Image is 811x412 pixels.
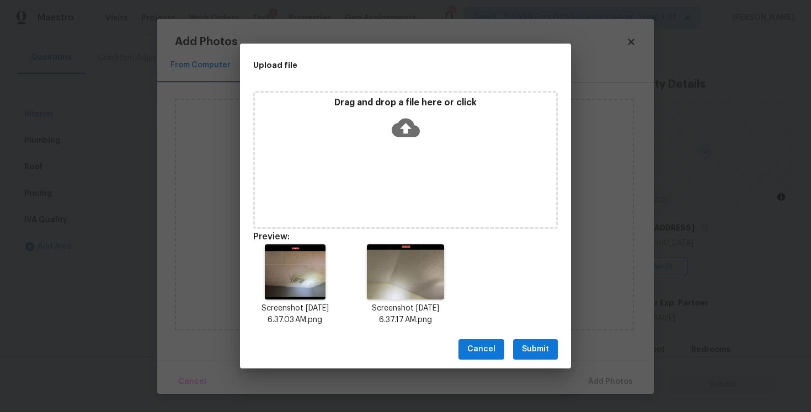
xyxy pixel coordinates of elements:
p: Drag and drop a file here or click [255,97,556,109]
img: 8fga+rYkMwhicAAAAASUVORK5CYII= [265,244,326,299]
span: Cancel [467,343,495,356]
img: 8f1Upv4bsmCkQAAAAASUVORK5CYII= [367,244,445,299]
button: Cancel [458,339,504,360]
h2: Upload file [253,59,508,71]
p: Screenshot [DATE] 6.37.03 AM.png [253,303,337,326]
button: Submit [513,339,558,360]
p: Screenshot [DATE] 6.37.17 AM.png [364,303,447,326]
span: Submit [522,343,549,356]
